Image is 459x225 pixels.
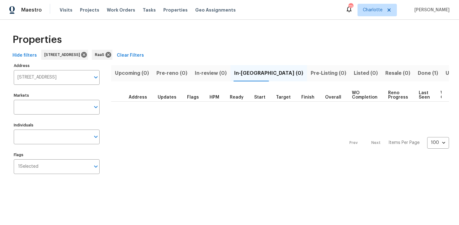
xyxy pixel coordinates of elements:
span: [PERSON_NAME] [412,7,450,13]
span: Updates [158,95,176,100]
span: In-[GEOGRAPHIC_DATA] (0) [234,69,303,78]
span: Flags [187,95,199,100]
span: Overall [325,95,341,100]
label: Address [14,64,100,68]
span: Pre-reno (0) [156,69,187,78]
span: Pre-Listing (0) [311,69,346,78]
span: Maestro [21,7,42,13]
span: Start [254,95,265,100]
span: Upcoming (0) [115,69,149,78]
span: Geo Assignments [195,7,236,13]
span: Last Seen [419,91,430,100]
div: [STREET_ADDRESS] [41,50,88,60]
span: Listed (0) [354,69,378,78]
span: WO Completion [352,91,378,100]
span: RaaS [95,52,107,58]
button: Hide filters [10,50,39,61]
span: Properties [12,37,62,43]
button: Open [91,73,100,82]
span: Ready [230,95,244,100]
div: Target renovation project end date [276,95,296,100]
span: In-review (0) [195,69,227,78]
div: Days past target finish date [325,95,347,100]
div: 73 [348,4,353,10]
span: Projects [80,7,99,13]
span: Properties [163,7,188,13]
div: Actual renovation start date [254,95,271,100]
span: Work Orders [107,7,135,13]
span: Target [276,95,291,100]
div: Projected renovation finish date [301,95,320,100]
div: RaaS [92,50,112,60]
span: Reno Progress [388,91,408,100]
p: Items Per Page [388,140,420,146]
label: Flags [14,153,100,157]
span: Done (1) [418,69,438,78]
div: 100 [427,135,449,151]
button: Open [91,103,100,111]
span: 1 Selected [18,164,38,169]
label: Individuals [14,123,100,127]
span: Visits [60,7,72,13]
div: Earliest renovation start date (first business day after COE or Checkout) [230,95,249,100]
span: Address [129,95,147,100]
span: Resale (0) [385,69,410,78]
label: Markets [14,94,100,97]
button: Clear Filters [114,50,146,61]
span: [STREET_ADDRESS] [44,52,82,58]
span: Tasks [143,8,156,12]
span: Charlotte [363,7,383,13]
button: Open [91,162,100,171]
span: Clear Filters [117,52,144,59]
span: HPM [210,95,219,100]
button: Open [91,132,100,141]
nav: Pagination Navigation [343,105,449,180]
span: Finish [301,95,314,100]
span: Hide filters [12,52,37,59]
